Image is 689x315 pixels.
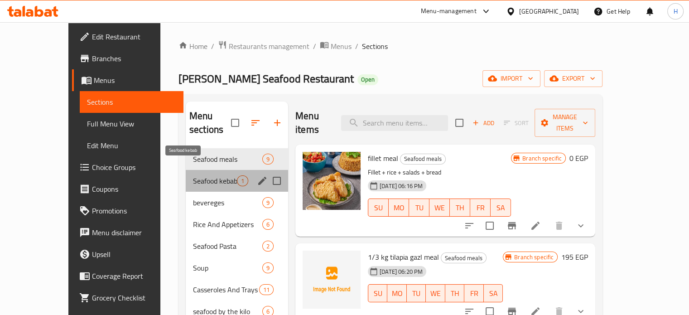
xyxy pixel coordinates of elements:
[263,199,273,207] span: 9
[498,116,535,130] span: Select section first
[368,284,387,302] button: SU
[392,201,405,214] span: MO
[263,220,273,229] span: 6
[450,199,470,217] button: TH
[92,162,176,173] span: Choice Groups
[320,40,352,52] a: Menus
[189,109,231,136] h2: Menu sections
[80,135,183,156] a: Edit Menu
[551,73,595,84] span: export
[376,267,426,276] span: [DATE] 06:20 PM
[445,284,464,302] button: TH
[72,200,183,222] a: Promotions
[193,197,262,208] div: bevereges
[519,6,579,16] div: [GEOGRAPHIC_DATA]
[87,140,176,151] span: Edit Menu
[368,250,439,264] span: 1/3 kg tilapia gazl meal
[193,284,259,295] span: Casseroles And Trays
[484,284,503,302] button: SA
[387,284,406,302] button: MO
[469,116,498,130] span: Add item
[535,109,595,137] button: Manage items
[575,220,586,231] svg: Show Choices
[245,112,266,134] span: Sort sections
[226,113,245,132] span: Select all sections
[491,199,511,217] button: SA
[530,220,541,231] a: Edit menu item
[468,287,480,300] span: FR
[72,156,183,178] a: Choice Groups
[263,242,273,251] span: 2
[441,252,487,263] div: Seafood meals
[178,68,354,89] span: [PERSON_NAME] Seafood Restaurant
[186,235,288,257] div: Seafood Pasta2
[237,177,248,185] span: 1
[372,201,385,214] span: SU
[80,91,183,113] a: Sections
[368,167,511,178] p: Fillet + rice + salads + bread
[266,112,288,134] button: Add section
[561,251,588,263] h6: 195 EGP
[186,279,288,300] div: Casseroles And Trays11
[341,115,448,131] input: search
[186,148,288,170] div: Seafood meals9
[450,113,469,132] span: Select section
[193,241,262,252] span: Seafood Pasta
[72,69,183,91] a: Menus
[186,213,288,235] div: Rice And Appetizers6
[262,262,274,273] div: items
[80,113,183,135] a: Full Menu View
[458,215,480,237] button: sort-choices
[482,70,540,87] button: import
[474,201,487,214] span: FR
[72,26,183,48] a: Edit Restaurant
[193,262,262,273] span: Soup
[193,154,262,165] span: Seafood meals
[449,287,461,300] span: TH
[542,111,588,134] span: Manage items
[469,116,498,130] button: Add
[92,271,176,281] span: Coverage Report
[260,286,273,294] span: 11
[72,222,183,243] a: Menu disclaimer
[490,73,533,84] span: import
[193,219,262,230] span: Rice And Appetizers
[441,253,486,263] span: Seafood meals
[429,287,441,300] span: WE
[471,118,496,128] span: Add
[453,201,467,214] span: TH
[72,243,183,265] a: Upsell
[389,199,409,217] button: MO
[72,265,183,287] a: Coverage Report
[178,41,207,52] a: Home
[92,249,176,260] span: Upsell
[193,175,237,186] span: Seafood kebab
[368,151,398,165] span: fillet meal
[569,152,588,165] h6: 0 EGP
[464,284,483,302] button: FR
[357,76,378,83] span: Open
[295,109,330,136] h2: Menu items
[186,170,288,192] div: Seafood kebab1edit
[426,284,445,302] button: WE
[570,215,592,237] button: show more
[409,199,429,217] button: TU
[186,257,288,279] div: Soup9
[211,41,214,52] li: /
[186,192,288,213] div: bevereges9
[313,41,316,52] li: /
[92,31,176,42] span: Edit Restaurant
[92,227,176,238] span: Menu disclaimer
[400,154,445,164] span: Seafood meals
[262,219,274,230] div: items
[355,41,358,52] li: /
[255,174,269,188] button: edit
[92,205,176,216] span: Promotions
[94,75,176,86] span: Menus
[72,287,183,309] a: Grocery Checklist
[368,199,389,217] button: SU
[413,201,426,214] span: TU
